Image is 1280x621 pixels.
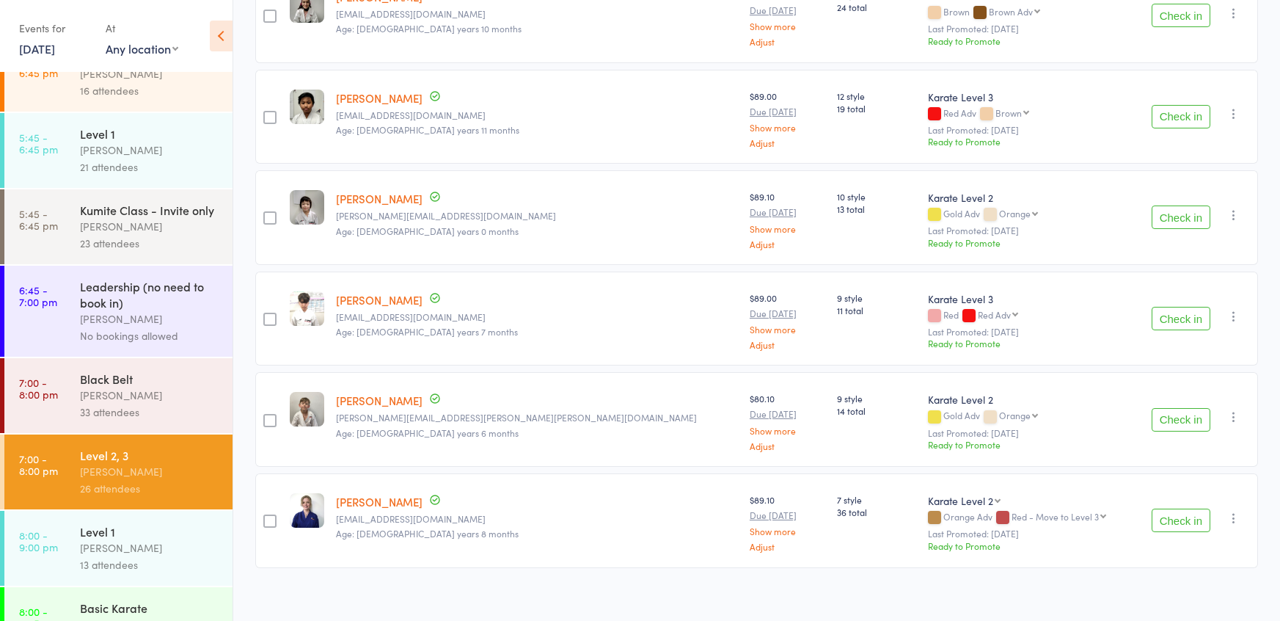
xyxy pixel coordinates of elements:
[4,189,233,264] a: 5:45 -6:45 pmKumite Class - Invite only[PERSON_NAME]23 attendees
[1152,408,1210,432] button: Check in
[336,123,519,136] span: Age: [DEMOGRAPHIC_DATA] years 11 months
[4,266,233,357] a: 6:45 -7:00 pmLeadership (no need to book in)[PERSON_NAME]No bookings allowed
[1152,307,1210,330] button: Check in
[750,291,825,349] div: $89.00
[106,40,178,57] div: Any location
[928,512,1127,524] div: Orange Adv
[80,278,220,310] div: Leadership (no need to book in)
[750,5,825,15] small: Due [DATE]
[80,480,220,497] div: 26 attendees
[837,304,916,316] span: 11 total
[750,138,825,148] a: Adjust
[336,514,738,524] small: madelinewyatt15@gmail.com
[19,453,58,476] time: 7:00 - 8:00 pm
[928,529,1127,539] small: Last Promoted: [DATE]
[336,211,738,221] small: susanjyx@hotmail.com
[80,310,220,327] div: [PERSON_NAME]
[1152,105,1210,128] button: Check in
[999,208,1031,218] div: Orange
[336,413,738,423] small: richard.woodfield@roche.com
[80,540,220,556] div: [PERSON_NAME]
[19,40,55,57] a: [DATE]
[928,190,1127,205] div: Karate Level 2
[80,404,220,421] div: 33 attendees
[4,435,233,509] a: 7:00 -8:00 pmLevel 2, 3[PERSON_NAME]26 attendees
[750,308,825,319] small: Due [DATE]
[336,90,423,106] a: [PERSON_NAME]
[336,191,423,206] a: [PERSON_NAME]
[80,371,220,387] div: Black Belt
[106,16,178,40] div: At
[750,510,825,520] small: Due [DATE]
[80,447,220,463] div: Level 2, 3
[928,291,1127,306] div: Karate Level 3
[837,1,916,13] span: 24 total
[750,324,825,334] a: Show more
[928,337,1127,349] div: Ready to Promote
[928,540,1127,552] div: Ready to Promote
[4,358,233,433] a: 7:00 -8:00 pmBlack Belt[PERSON_NAME]33 attendees
[1152,206,1210,229] button: Check in
[750,106,825,117] small: Due [DATE]
[336,527,519,540] span: Age: [DEMOGRAPHIC_DATA] years 8 months
[750,392,825,450] div: $80.10
[750,493,825,551] div: $89.10
[928,90,1127,104] div: Karate Level 3
[80,218,220,235] div: [PERSON_NAME]
[750,123,825,132] a: Show more
[750,207,825,217] small: Due [DATE]
[80,202,220,218] div: Kumite Class - Invite only
[19,55,58,79] time: 5:45 - 6:45 pm
[750,340,825,349] a: Adjust
[837,203,916,215] span: 13 total
[80,142,220,159] div: [PERSON_NAME]
[928,108,1127,120] div: Red Adv
[928,34,1127,47] div: Ready to Promote
[928,310,1127,322] div: Red
[928,7,1127,19] div: Brown
[989,7,1033,16] div: Brown Adv
[1152,509,1210,532] button: Check in
[750,90,825,148] div: $89.00
[80,327,220,344] div: No bookings allowed
[837,404,916,417] span: 14 total
[837,392,916,404] span: 9 style
[928,493,993,508] div: Karate Level 2
[336,225,519,237] span: Age: [DEMOGRAPHIC_DATA] years 0 months
[928,236,1127,249] div: Ready to Promote
[19,16,91,40] div: Events for
[750,542,825,551] a: Adjust
[928,125,1127,135] small: Last Promoted: [DATE]
[290,90,324,124] img: image1663669061.png
[928,135,1127,148] div: Ready to Promote
[837,493,916,506] span: 7 style
[80,82,220,99] div: 16 attendees
[19,131,58,155] time: 5:45 - 6:45 pm
[750,224,825,233] a: Show more
[80,159,220,175] div: 21 attendees
[80,600,220,616] div: Basic Karate
[928,327,1127,337] small: Last Promoted: [DATE]
[19,284,57,308] time: 6:45 - 7:00 pm
[999,410,1031,420] div: Orange
[750,526,825,536] a: Show more
[80,523,220,540] div: Level 1
[4,511,233,586] a: 8:00 -9:00 pmLevel 1[PERSON_NAME]13 attendees
[80,235,220,252] div: 23 attendees
[336,494,423,509] a: [PERSON_NAME]
[336,292,423,308] a: [PERSON_NAME]
[80,463,220,480] div: [PERSON_NAME]
[19,529,58,553] time: 8:00 - 9:00 pm
[750,441,825,451] a: Adjust
[336,325,518,338] span: Age: [DEMOGRAPHIC_DATA] years 7 months
[336,426,519,439] span: Age: [DEMOGRAPHIC_DATA] years 6 months
[4,113,233,188] a: 5:45 -6:45 pmLevel 1[PERSON_NAME]21 attendees
[978,310,1011,319] div: Red Adv
[336,22,522,34] span: Age: [DEMOGRAPHIC_DATA] years 10 months
[928,428,1127,438] small: Last Promoted: [DATE]
[80,126,220,142] div: Level 1
[1152,4,1210,27] button: Check in
[750,239,825,249] a: Adjust
[290,190,324,225] img: image1693986333.png
[928,410,1127,423] div: Gold Adv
